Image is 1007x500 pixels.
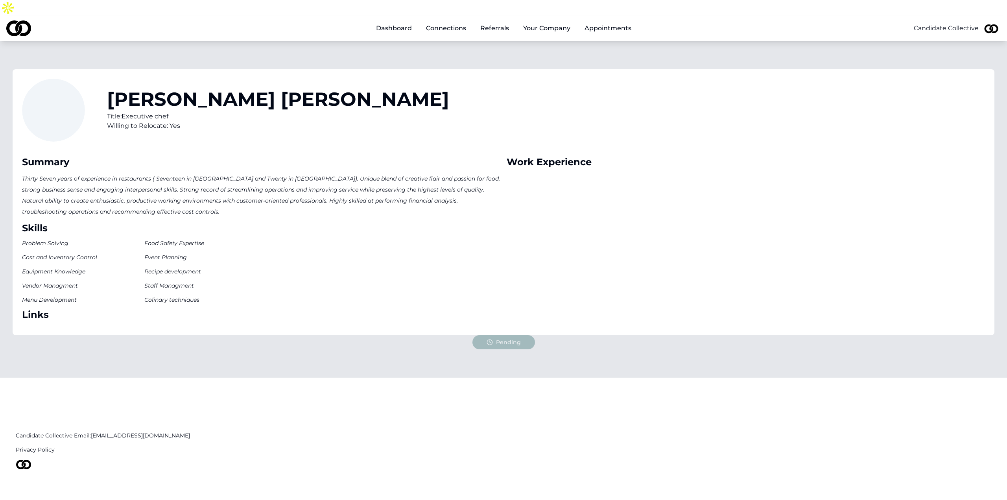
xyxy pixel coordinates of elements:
[22,253,97,261] div: Cost and Inventory Control
[144,253,204,261] div: Event Planning
[22,222,500,234] div: Skills
[22,239,97,247] div: Problem Solving
[144,239,204,247] div: Food Safety Expertise
[22,156,500,168] div: Summary
[22,308,500,321] div: Links
[914,24,979,33] button: Candidate Collective
[982,19,1001,38] img: 126d1970-4131-4eca-9e04-994076d8ae71-2-profile_picture.jpeg
[517,20,577,36] button: Your Company
[16,432,991,439] a: Candidate Collective Email:[EMAIL_ADDRESS][DOMAIN_NAME]
[107,90,449,109] h1: [PERSON_NAME] [PERSON_NAME]
[22,282,97,290] div: Vendor Managment
[144,282,204,290] div: Staff Managment
[144,296,204,304] div: Colinary techniques
[16,460,31,469] img: logo
[22,268,97,275] div: Equipment Knowledge
[370,20,418,36] a: Dashboard
[91,432,190,439] span: [EMAIL_ADDRESS][DOMAIN_NAME]
[22,173,500,217] p: Thirty Seven years of experience in restaurants ( Seventeen in [GEOGRAPHIC_DATA] and Twenty in [G...
[370,20,638,36] nav: Main
[507,156,985,168] div: Work Experience
[16,446,991,454] a: Privacy Policy
[6,20,31,36] img: logo
[474,20,515,36] a: Referrals
[420,20,472,36] a: Connections
[107,112,449,121] div: Title: Executive chef
[107,121,449,131] div: Willing to Relocate: Yes
[22,296,97,304] div: Menu Development
[144,268,204,275] div: Recipe development
[578,20,638,36] a: Appointments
